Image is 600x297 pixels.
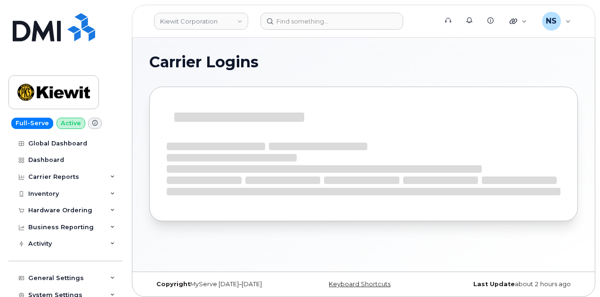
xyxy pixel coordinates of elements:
strong: Copyright [156,281,190,288]
strong: Last Update [473,281,515,288]
span: Carrier Logins [149,55,259,69]
div: about 2 hours ago [435,281,578,288]
div: MyServe [DATE]–[DATE] [149,281,292,288]
a: Keyboard Shortcuts [329,281,390,288]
